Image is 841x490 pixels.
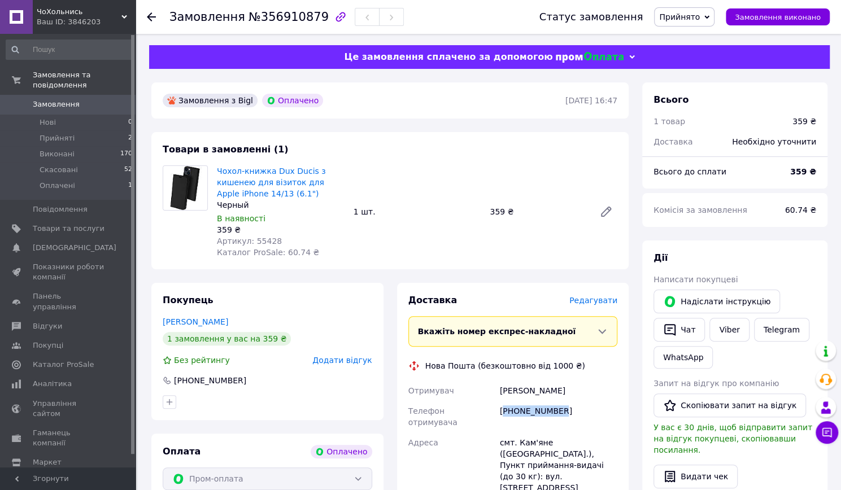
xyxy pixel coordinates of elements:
span: В наявності [217,214,265,223]
span: Отримувач [408,386,454,395]
div: 359 ₴ [485,204,590,220]
div: Статус замовлення [539,11,643,23]
span: 0 [128,117,132,128]
span: Замовлення [33,99,80,110]
span: 1 товар [653,117,685,126]
span: Запит на відгук про компанію [653,379,779,388]
span: Дії [653,252,668,263]
span: Нові [40,117,56,128]
span: Гаманець компанії [33,428,104,448]
button: Замовлення виконано [726,8,830,25]
span: Скасовані [40,165,78,175]
span: [DEMOGRAPHIC_DATA] [33,243,116,253]
span: Всього до сплати [653,167,726,176]
span: Оплачені [40,181,75,191]
a: WhatsApp [653,346,713,369]
input: Пошук [6,40,133,60]
span: Покупець [163,295,213,305]
div: Необхідно уточнити [725,129,823,154]
span: Показники роботи компанії [33,262,104,282]
span: Редагувати [569,296,617,305]
div: Оплачено [262,94,323,107]
span: Оплата [163,446,201,457]
span: 2 [128,133,132,143]
time: [DATE] 16:47 [565,96,617,105]
div: [PERSON_NAME] [498,380,620,401]
button: Скопіювати запит на відгук [653,393,806,417]
div: [PHONE_NUMBER] [498,401,620,432]
div: 1 замовлення у вас на 359 ₴ [163,332,291,345]
span: Покупці [33,340,63,351]
button: Чат з покупцем [816,421,838,444]
span: Додати відгук [312,356,372,365]
span: 52 [124,165,132,175]
div: Ваш ID: 3846203 [37,17,136,27]
span: 170 [120,149,132,159]
span: 1 [128,181,132,191]
img: Чохол-книжка Dux Ducis з кишенею для візиток для Apple iPhone 14/13 (6.1") [163,166,207,210]
span: Замовлення виконано [735,13,821,21]
span: Телефон отримувача [408,406,457,427]
span: Управління сайтом [33,399,104,419]
a: [PERSON_NAME] [163,317,228,326]
span: Адреса [408,438,438,447]
img: evopay logo [556,52,624,63]
span: Вкажіть номер експрес-накладної [418,327,576,336]
div: [PHONE_NUMBER] [173,375,247,386]
span: 60.74 ₴ [785,205,816,215]
div: Черный [217,199,345,211]
b: 359 ₴ [790,167,816,176]
div: Оплачено [311,445,372,458]
span: Маркет [33,457,62,467]
div: Повернутися назад [147,11,156,23]
span: Каталог ProSale [33,360,94,370]
span: Це замовлення сплачено за допомогою [344,51,552,62]
span: Написати покупцеві [653,275,738,284]
span: Відгуки [33,321,62,331]
span: Товари в замовленні (1) [163,144,289,155]
span: ЧоХольнись [37,7,121,17]
span: Доставка [408,295,457,305]
span: Прийняті [40,133,75,143]
button: Чат [653,318,705,342]
span: Доставка [653,137,692,146]
div: Нова Пошта (безкоштовно від 1000 ₴) [422,360,588,371]
span: Замовлення та повідомлення [33,70,136,90]
span: Замовлення [169,10,245,24]
div: 359 ₴ [792,116,816,127]
span: Панель управління [33,291,104,312]
div: 1 шт. [349,204,486,220]
span: №356910879 [249,10,329,24]
a: Чохол-книжка Dux Ducis з кишенею для візиток для Apple iPhone 14/13 (6.1") [217,167,326,198]
button: Надіслати інструкцію [653,290,780,313]
span: Виконані [40,149,75,159]
span: Комісія за замовлення [653,205,747,215]
span: Каталог ProSale: 60.74 ₴ [217,248,319,257]
span: Товари та послуги [33,224,104,234]
span: У вас є 30 днів, щоб відправити запит на відгук покупцеві, скопіювавши посилання. [653,423,812,454]
span: Без рейтингу [174,356,230,365]
span: Прийнято [659,12,700,21]
a: Viber [709,318,749,342]
span: Повідомлення [33,204,88,215]
button: Видати чек [653,465,738,488]
a: Telegram [754,318,809,342]
span: Артикул: 55428 [217,237,282,246]
span: Всього [653,94,689,105]
div: 359 ₴ [217,224,345,235]
span: Аналітика [33,379,72,389]
div: Замовлення з Bigl [163,94,258,107]
a: Редагувати [595,200,617,223]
